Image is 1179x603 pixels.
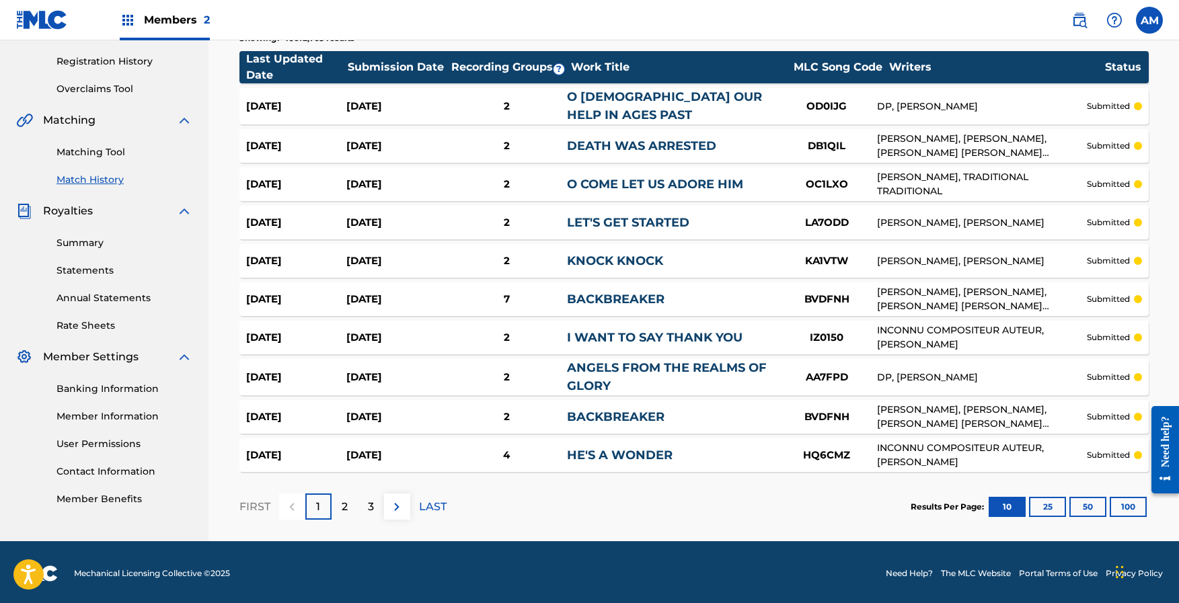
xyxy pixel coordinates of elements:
div: OC1LXO [776,177,877,192]
div: Work Title [571,59,786,75]
span: Members [144,12,210,28]
div: [DATE] [246,409,346,425]
a: O COME LET US ADORE HIM [567,177,743,192]
p: submitted [1087,331,1130,344]
button: 50 [1069,497,1106,517]
div: Status [1105,59,1141,75]
div: 7 [447,292,567,307]
div: [DATE] [246,177,346,192]
img: help [1106,12,1123,28]
div: DB1QIL [776,138,877,154]
a: Contact Information [56,465,192,479]
div: [DATE] [346,370,447,385]
a: The MLC Website [941,567,1011,579]
div: [PERSON_NAME], [PERSON_NAME], [PERSON_NAME] [PERSON_NAME] [PERSON_NAME]?[PERSON_NAME] [877,403,1086,431]
a: Privacy Policy [1106,567,1163,579]
div: [DATE] [346,253,447,269]
div: MLC Song Code [788,59,888,75]
div: [PERSON_NAME], [PERSON_NAME], [PERSON_NAME] [PERSON_NAME] [PERSON_NAME]?[PERSON_NAME] [877,285,1086,313]
div: BVDFNH [776,409,877,425]
div: 2 [447,409,567,425]
div: AA7FPD [776,370,877,385]
p: submitted [1087,255,1130,267]
div: [DATE] [346,409,447,425]
img: search [1071,12,1088,28]
button: 100 [1110,497,1147,517]
p: LAST [419,499,447,515]
a: Overclaims Tool [56,82,192,96]
div: Submission Date [348,59,449,75]
a: DEATH WAS ARRESTED [567,138,716,153]
a: Public Search [1066,7,1093,34]
div: [PERSON_NAME], [PERSON_NAME] [877,254,1086,268]
div: DP, [PERSON_NAME] [877,99,1086,114]
div: 2 [447,253,567,269]
div: 2 [447,370,567,385]
div: [DATE] [346,292,447,307]
span: ? [554,64,564,75]
div: [DATE] [346,99,447,114]
p: submitted [1087,293,1130,305]
div: 2 [447,138,567,154]
div: [PERSON_NAME], [PERSON_NAME] [877,216,1086,230]
div: DP, [PERSON_NAME] [877,370,1086,385]
p: submitted [1087,178,1130,190]
p: FIRST [239,499,270,515]
div: [DATE] [246,330,346,346]
a: BACKBREAKER [567,292,664,307]
div: HQ6CMZ [776,448,877,463]
div: [PERSON_NAME], TRADITIONAL TRADITIONAL [877,170,1086,198]
p: 1 [316,499,320,515]
a: HE'S A WONDER [567,448,673,463]
div: 4 [447,448,567,463]
img: Member Settings [16,349,32,365]
div: [DATE] [246,99,346,114]
div: User Menu [1136,7,1163,34]
div: KA1VTW [776,253,877,269]
a: User Permissions [56,437,192,451]
a: Need Help? [886,567,933,579]
div: [DATE] [346,177,447,192]
a: O [DEMOGRAPHIC_DATA] OUR HELP IN AGES PAST [567,89,762,122]
div: OD0IJG [776,99,877,114]
div: [DATE] [346,215,447,231]
div: [DATE] [246,292,346,307]
p: 2 [342,499,348,515]
div: [PERSON_NAME], [PERSON_NAME], [PERSON_NAME] [PERSON_NAME] [PERSON_NAME] [877,132,1086,160]
iframe: Chat Widget [1112,538,1179,603]
div: Writers [889,59,1104,75]
a: Portal Terms of Use [1019,567,1098,579]
div: 2 [447,99,567,114]
div: Last Updated Date [246,51,347,83]
div: INCONNU COMPOSITEUR AUTEUR, [PERSON_NAME] [877,323,1086,352]
a: Member Benefits [56,492,192,506]
div: [DATE] [246,253,346,269]
img: Top Rightsholders [120,12,136,28]
div: 2 [447,330,567,346]
div: BVDFNH [776,292,877,307]
iframe: Resource Center [1141,395,1179,504]
div: [DATE] [246,138,346,154]
p: 3 [368,499,374,515]
img: Royalties [16,203,32,219]
a: BACKBREAKER [567,409,664,424]
a: Member Information [56,409,192,424]
a: Registration History [56,54,192,69]
a: LET'S GET STARTED [567,215,689,230]
p: submitted [1087,371,1130,383]
img: Matching [16,112,33,128]
a: KNOCK KNOCK [567,253,663,268]
img: expand [176,112,192,128]
img: expand [176,349,192,365]
p: submitted [1087,411,1130,423]
div: [DATE] [246,370,346,385]
img: MLC Logo [16,10,68,30]
img: expand [176,203,192,219]
a: Summary [56,236,192,250]
a: I WANT TO SAY THANK YOU [567,330,743,345]
div: Drag [1116,552,1124,592]
div: Help [1101,7,1128,34]
p: submitted [1087,100,1130,112]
